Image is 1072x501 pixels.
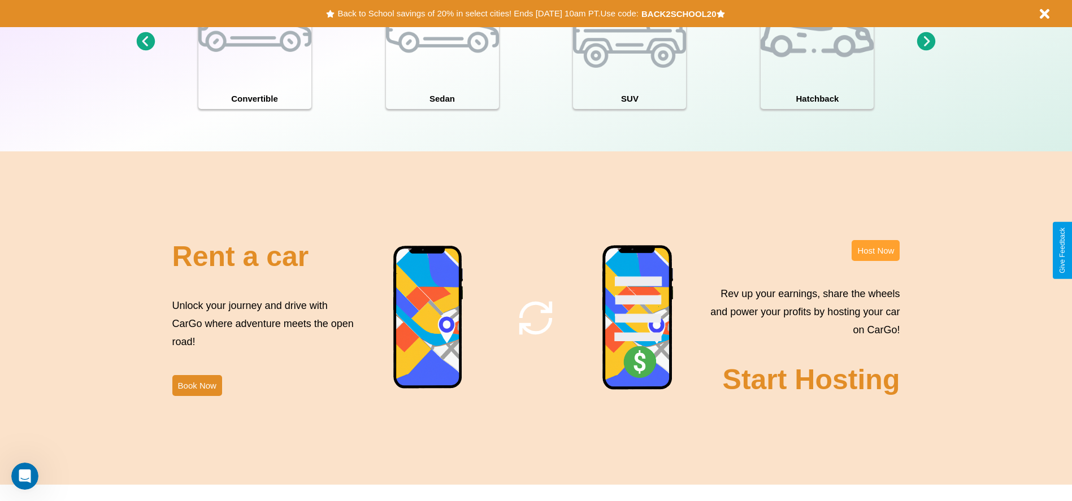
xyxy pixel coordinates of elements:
h4: SUV [573,88,686,109]
button: Back to School savings of 20% in select cities! Ends [DATE] 10am PT.Use code: [335,6,641,21]
iframe: Intercom live chat [11,463,38,490]
h4: Sedan [386,88,499,109]
img: phone [393,245,464,390]
h4: Convertible [198,88,311,109]
p: Rev up your earnings, share the wheels and power your profits by hosting your car on CarGo! [704,285,900,339]
button: Host Now [852,240,900,261]
img: phone [602,245,674,391]
h2: Rent a car [172,240,309,273]
h2: Start Hosting [723,363,900,396]
b: BACK2SCHOOL20 [641,9,717,19]
h4: Hatchback [761,88,874,109]
div: Give Feedback [1058,228,1066,273]
p: Unlock your journey and drive with CarGo where adventure meets the open road! [172,297,358,351]
button: Book Now [172,375,222,396]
